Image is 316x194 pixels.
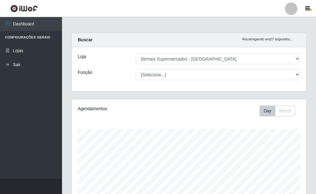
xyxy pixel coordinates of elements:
button: Month [275,106,295,116]
div: Agendamentos [78,106,165,112]
div: Toolbar with button groups [260,106,300,116]
button: Day [260,106,275,116]
div: First group [260,106,295,116]
strong: Buscar [78,37,92,42]
label: Loja [78,53,86,60]
label: Função [78,69,92,76]
i: Recarregando em 27 segundos... [242,37,293,41]
img: CoreUI Logo [10,5,38,12]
